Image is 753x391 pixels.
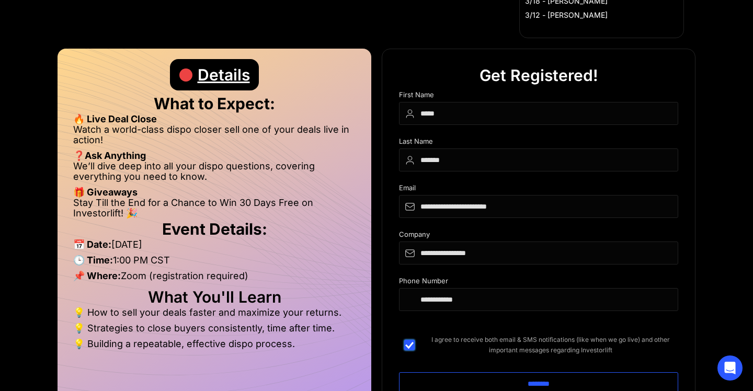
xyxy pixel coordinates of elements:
div: Get Registered! [480,60,598,91]
strong: What to Expect: [154,94,275,113]
h2: What You'll Learn [73,292,356,302]
li: Zoom (registration required) [73,271,356,286]
li: 💡 How to sell your deals faster and maximize your returns. [73,307,356,323]
div: Open Intercom Messenger [717,355,743,381]
strong: ❓Ask Anything [73,150,146,161]
strong: 📅 Date: [73,239,111,250]
div: Last Name [399,137,678,148]
div: First Name [399,91,678,102]
div: Company [399,231,678,241]
strong: 🎁 Giveaways [73,187,138,198]
strong: 🕒 Time: [73,255,113,266]
li: 💡 Building a repeatable, effective dispo process. [73,339,356,349]
li: Stay Till the End for a Chance to Win 30 Days Free on Investorlift! 🎉 [73,198,356,218]
li: We’ll dive deep into all your dispo questions, covering everything you need to know. [73,161,356,187]
li: 💡 Strategies to close buyers consistently, time after time. [73,323,356,339]
li: 1:00 PM CST [73,255,356,271]
div: Email [399,184,678,195]
strong: 🔥 Live Deal Close [73,113,157,124]
li: Watch a world-class dispo closer sell one of your deals live in action! [73,124,356,151]
strong: 📌 Where: [73,270,121,281]
div: Phone Number [399,277,678,288]
li: [DATE] [73,239,356,255]
strong: Event Details: [162,220,267,238]
div: Details [198,59,250,90]
span: I agree to receive both email & SMS notifications (like when we go live) and other important mess... [423,335,678,355]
